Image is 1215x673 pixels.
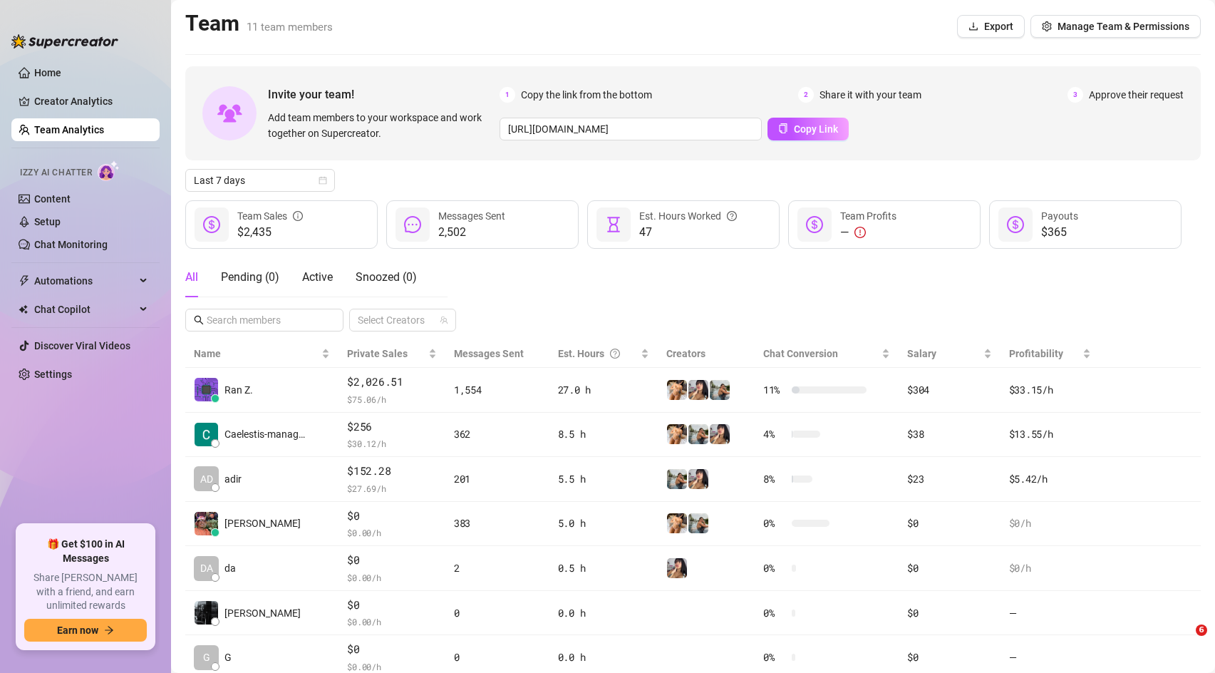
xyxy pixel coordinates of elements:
img: Shalva [667,380,687,400]
span: Invite your team! [268,86,500,103]
div: $0 [907,515,992,531]
span: setting [1042,21,1052,31]
div: $5.42 /h [1009,471,1091,487]
span: G [224,649,232,665]
span: Messages Sent [454,348,524,359]
div: Pending ( 0 ) [221,269,279,286]
div: 383 [454,515,541,531]
div: 201 [454,471,541,487]
span: [PERSON_NAME] [224,515,301,531]
span: 0 % [763,649,786,665]
img: Shalva [667,424,687,444]
img: AI Chatter [98,160,120,181]
span: G [203,649,210,665]
div: 2 [454,560,541,576]
span: $ 30.12 /h [347,436,437,451]
div: $0 [907,605,992,621]
img: SivanSecret [688,424,708,444]
span: Add team members to your workspace and work together on Supercreator. [268,110,494,141]
span: Snoozed ( 0 ) [356,270,417,284]
div: 0 [454,605,541,621]
span: $ 0.00 /h [347,615,437,629]
span: Profitability [1009,348,1063,359]
img: Ran Zlatkin [195,378,218,401]
div: $304 [907,382,992,398]
span: Active [302,270,333,284]
div: $23 [907,471,992,487]
span: team [440,316,448,324]
span: $0 [347,552,437,569]
span: 🎁 Get $100 in AI Messages [24,538,147,565]
span: 0 % [763,560,786,576]
span: Approve their request [1089,87,1184,103]
span: Manage Team & Permissions [1058,21,1189,32]
a: Chat Monitoring [34,239,108,250]
div: Est. Hours Worked [639,208,737,224]
span: Name [194,346,319,361]
a: Home [34,67,61,78]
div: 27.0 h [558,382,649,398]
div: 5.5 h [558,471,649,487]
span: copy [778,123,788,133]
iframe: Intercom live chat [1167,625,1201,659]
div: Est. Hours [558,346,638,361]
span: hourglass [605,216,622,233]
span: [PERSON_NAME] [224,605,301,621]
img: SivanSecret [710,380,730,400]
th: Name [185,340,338,368]
span: 0 % [763,605,786,621]
a: Setup [34,216,61,227]
span: $152.28 [347,463,437,480]
div: $0 /h [1009,560,1091,576]
div: 0.0 h [558,649,649,665]
span: question-circle [610,346,620,361]
div: 362 [454,426,541,442]
div: $0 [907,560,992,576]
span: download [968,21,978,31]
span: 11 % [763,382,786,398]
span: $0 [347,641,437,658]
span: $0 [347,597,437,614]
div: 1,554 [454,382,541,398]
span: Last 7 days [194,170,326,191]
span: 2 [798,87,814,103]
span: $2,435 [237,224,303,241]
a: Content [34,193,71,205]
span: dollar-circle [203,216,220,233]
span: dollar-circle [806,216,823,233]
img: Caelestis-manag… [195,423,218,446]
img: SivanSecret [667,469,687,489]
span: $2,026.51 [347,374,437,391]
span: Izzy AI Chatter [20,166,92,180]
img: Babydanix [688,469,708,489]
span: message [404,216,421,233]
span: DA [200,560,213,576]
span: Copy the link from the bottom [521,87,652,103]
span: Earn now [57,625,98,636]
span: info-circle [293,208,303,224]
button: Copy Link [767,118,849,140]
div: 8.5 h [558,426,649,442]
img: brenda lopez pa… [195,601,218,625]
div: $13.55 /h [1009,426,1091,442]
span: $365 [1041,224,1078,241]
button: Earn nowarrow-right [24,619,147,642]
div: 0.5 h [558,560,649,576]
img: Babydanix [667,558,687,578]
div: 0.0 h [558,605,649,621]
div: $0 [907,649,992,665]
div: 0 [454,649,541,665]
span: search [194,315,204,325]
span: calendar [319,176,327,185]
img: Elay Amram [195,512,218,535]
span: 11 team members [247,21,333,34]
span: Export [984,21,1013,32]
img: Babydanix [688,380,708,400]
a: Creator Analytics [34,90,148,113]
span: 0 % [763,515,786,531]
input: Search members [207,312,324,328]
span: $ 27.69 /h [347,481,437,495]
span: question-circle [727,208,737,224]
a: Settings [34,369,72,380]
span: arrow-right [104,625,114,635]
